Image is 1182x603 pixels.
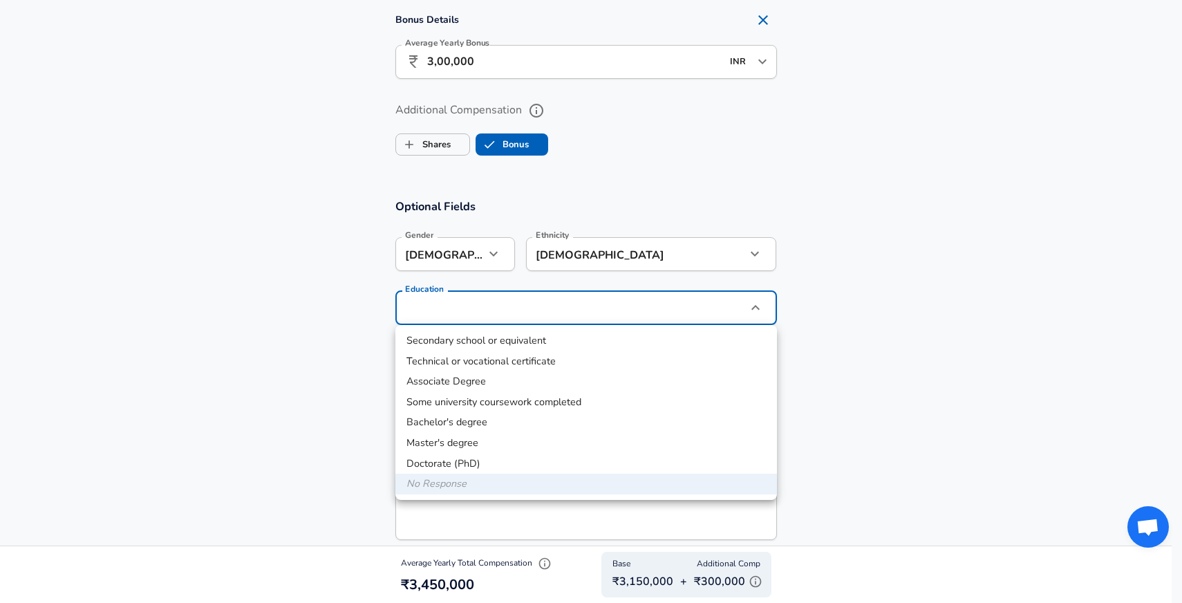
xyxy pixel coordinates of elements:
li: Doctorate (PhD) [395,454,777,474]
li: Secondary school or equivalent [395,331,777,351]
li: Associate Degree [395,371,777,392]
li: Master's degree [395,433,777,454]
li: Some university coursework completed [395,392,777,413]
li: Bachelor's degree [395,412,777,433]
div: Open chat [1127,506,1169,548]
li: Technical or vocational certificate [395,351,777,372]
li: No Response [395,474,777,494]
